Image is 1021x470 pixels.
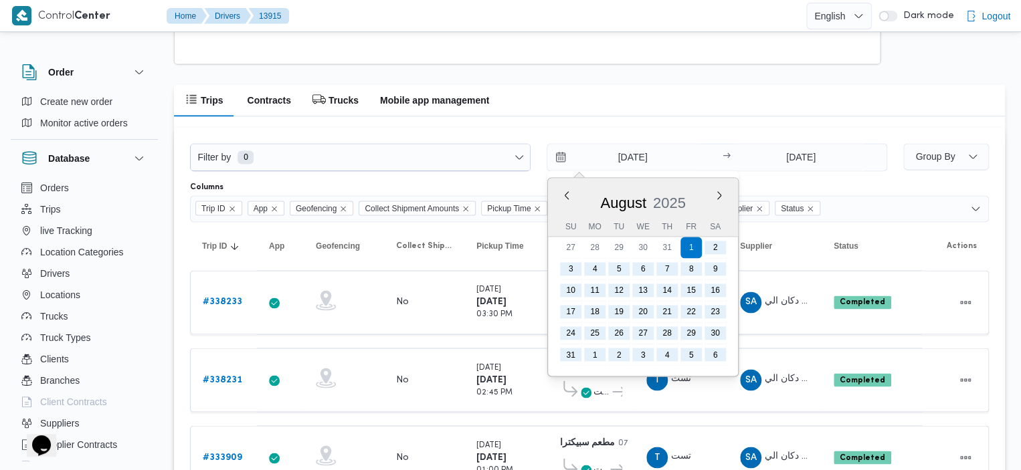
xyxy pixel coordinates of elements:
button: Remove Pickup Time from selection in this group [533,205,541,213]
span: Geofencing [296,201,337,216]
div: day-4 [656,344,678,365]
div: day-27 [632,322,654,344]
small: [DATE] [476,441,501,449]
span: Monitor active orders [40,115,128,131]
div: Button. Open the year selector. 2025 is currently selected. [652,194,686,212]
span: تست [671,452,691,461]
button: Suppliers [16,413,153,434]
div: day-10 [560,279,581,301]
span: App [254,201,268,216]
iframe: chat widget [13,417,56,457]
div: day-6 [705,344,726,365]
button: Status [828,235,915,257]
span: سائقين المتجر دكان الي [765,297,857,306]
div: day-23 [705,301,726,322]
span: Trucks [40,308,68,324]
div: day-22 [680,301,702,322]
span: Drivers [40,265,70,281]
span: Locations [40,287,80,303]
div: Database [11,177,158,467]
button: Remove Supplier from selection in this group [755,205,763,213]
div: day-5 [608,258,630,279]
small: 03:30 PM [476,311,513,318]
div: day-29 [680,322,702,344]
button: Remove Geofencing from selection in this group [339,205,347,213]
b: [DATE] [476,453,506,461]
a: #338233 [203,294,242,310]
label: Columns [190,182,223,193]
span: Clients [40,351,69,367]
div: day-2 [705,237,726,258]
span: Orders [40,180,69,196]
small: [DATE] [476,364,501,371]
div: Button. Open the month selector. August is currently selected. [599,194,647,212]
a: #333909 [203,449,242,465]
button: Clients [16,348,153,370]
div: day-31 [656,237,678,258]
button: Pickup Time [471,235,538,257]
b: [DATE] [476,298,506,306]
div: day-2 [608,344,630,365]
div: Tst [646,369,668,390]
button: Actions [955,291,976,313]
button: Remove Collect Shipment Amounts from selection in this group [462,205,470,213]
div: day-18 [584,301,606,322]
div: → [723,152,731,162]
div: Su [560,217,581,236]
span: Client Contracts [40,394,107,410]
span: Filter by [196,149,232,165]
button: Actions [955,447,976,468]
button: Logout [960,3,1016,29]
span: Completed [834,296,891,309]
span: تست [DEMOGRAPHIC_DATA] [593,384,610,400]
span: Group By [915,151,955,162]
div: month-2025-08 [559,237,727,365]
h2: Trucks [329,92,359,108]
span: Collect Shipment Amounts [396,241,452,251]
div: day-3 [560,258,581,279]
h2: Trips [201,92,223,108]
button: Actions [955,369,976,390]
div: day-16 [705,279,726,301]
button: Database [21,150,147,166]
button: Truck Types [16,327,153,348]
button: Drivers [204,8,251,24]
button: Drivers [16,263,153,284]
div: No [396,451,409,463]
div: Fr [680,217,702,236]
svg: Sorted in descending order [229,241,240,251]
span: Truck Types [40,330,90,346]
button: Supplier [735,235,815,257]
b: Completed [840,453,885,461]
input: Press the down key to open a popover containing a calendar. [735,144,868,170]
button: Group By [903,143,989,170]
span: Status [781,201,804,216]
input: Press the down key to enter a popover containing a calendar. Press the escape key to close the po... [547,144,699,170]
span: سائقين المتجر دكان الي [765,374,857,383]
b: Completed [840,376,885,384]
span: T [654,369,660,390]
b: # 338231 [203,375,242,384]
div: day-1 [680,237,702,258]
button: Remove Trip ID from selection in this group [228,205,236,213]
button: Monitor active orders [16,112,153,134]
span: سائقين المتجر دكان الي [765,452,857,461]
span: SA [745,291,757,313]
button: Remove App from selection in this group [270,205,278,213]
span: Pickup Time [476,241,523,251]
span: Create new order [40,94,112,110]
span: Trip ID [201,201,225,216]
div: day-25 [584,322,606,344]
h2: Contracts [247,92,290,108]
div: day-1 [584,344,606,365]
div: day-17 [560,301,581,322]
div: Th [656,217,678,236]
button: Branches [16,370,153,391]
div: day-24 [560,322,581,344]
span: Supplier [717,201,769,215]
h3: Order [48,64,74,80]
span: Pickup Time [487,201,531,216]
div: day-26 [608,322,630,344]
div: Saaqain Alamtjr Dkan Alai [740,291,761,313]
b: # 333909 [203,453,242,461]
